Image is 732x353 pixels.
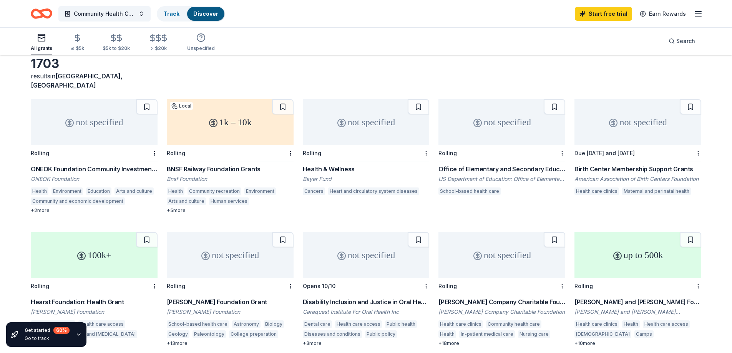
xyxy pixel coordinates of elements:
[438,320,483,328] div: Health care clinics
[187,45,215,51] div: Unspecified
[31,232,158,346] a: 100k+RollingHearst Foundation: Health Grant[PERSON_NAME] FoundationHealth care clinicsHealth care...
[438,164,565,174] div: Office of Elementary and Secondary Education (OESE): Project to Support America's Families and Ed...
[53,327,70,334] div: 60 %
[438,150,457,156] div: Rolling
[167,99,294,145] div: 1k – 10k
[187,30,215,55] button: Unspecified
[264,320,284,328] div: Biology
[167,340,294,346] div: + 13 more
[303,283,335,289] div: Opens 10/10
[438,175,565,183] div: US Department of Education: Office of Elementary & Secondary Education (OESE)
[193,10,218,17] a: Discover
[148,45,169,51] div: > $20k
[167,99,294,214] a: 1k – 10kLocalRollingBNSF Railway Foundation GrantsBnsf FoundationHealthCommunity recreationEnviro...
[167,283,185,289] div: Rolling
[167,232,294,346] a: not specifiedRolling[PERSON_NAME] Foundation Grant[PERSON_NAME] FoundationSchool-based health car...
[31,30,52,55] button: All grants
[31,150,49,156] div: Rolling
[25,327,70,334] div: Get started
[676,36,695,46] span: Search
[170,102,193,110] div: Local
[635,7,691,21] a: Earn Rewards
[662,33,701,49] button: Search
[303,340,430,346] div: + 3 more
[438,283,457,289] div: Rolling
[167,150,185,156] div: Rolling
[31,72,123,89] span: [GEOGRAPHIC_DATA], [GEOGRAPHIC_DATA]
[167,207,294,214] div: + 5 more
[229,330,278,338] div: College preparation
[31,283,49,289] div: Rolling
[71,45,84,51] div: ≤ $5k
[574,175,701,183] div: American Association of Birth Centers Foundation
[385,320,417,328] div: Public health
[657,330,696,338] div: Arts and culture
[459,330,515,338] div: In-patient medical care
[303,175,430,183] div: Bayer Fund
[438,232,565,278] div: not specified
[157,6,225,22] button: TrackDiscover
[31,71,158,90] div: results
[438,340,565,346] div: + 18 more
[115,187,154,195] div: Arts and culture
[574,187,619,195] div: Health care clinics
[328,187,419,195] div: Heart and circulatory system diseases
[303,330,362,338] div: Diseases and conditions
[303,150,321,156] div: Rolling
[148,30,169,55] button: > $20k
[86,187,111,195] div: Education
[574,297,701,307] div: [PERSON_NAME] and [PERSON_NAME] Foundation Grant
[31,99,158,214] a: not specifiedRollingONEOK Foundation Community Investments GrantsONEOK FoundationHealthEnvironmen...
[518,330,550,338] div: Nursing care
[574,283,593,289] div: Rolling
[58,6,151,22] button: Community Health Center Week ([DATE]-[DATE])
[31,308,158,316] div: [PERSON_NAME] Foundation
[167,320,229,328] div: School-based health care
[31,207,158,214] div: + 2 more
[574,308,701,316] div: [PERSON_NAME] and [PERSON_NAME] Foundation
[303,99,430,197] a: not specifiedRollingHealth & WellnessBayer FundCancersHeart and circulatory system diseases
[167,297,294,307] div: [PERSON_NAME] Foundation Grant
[574,320,619,328] div: Health care clinics
[574,232,701,278] div: up to 500k
[574,330,631,338] div: [DEMOGRAPHIC_DATA]
[167,308,294,316] div: [PERSON_NAME] Foundation
[438,297,565,307] div: [PERSON_NAME] Company Charitable Foundation Grant
[574,150,635,156] div: Due [DATE] and [DATE]
[167,330,189,338] div: Geology
[303,232,430,346] a: not specifiedOpens 10/10Disability Inclusion and Justice in Oral HealthCarequest Institute For Or...
[303,308,430,316] div: Carequest Institute For Oral Health Inc
[232,320,261,328] div: Astronomy
[31,175,158,183] div: ONEOK Foundation
[438,187,501,195] div: School-based health care
[167,175,294,183] div: Bnsf Foundation
[574,232,701,346] a: up to 500kRolling[PERSON_NAME] and [PERSON_NAME] Foundation Grant[PERSON_NAME] and [PERSON_NAME] ...
[303,320,332,328] div: Dental care
[31,197,125,205] div: Community and economic development
[51,187,83,195] div: Environment
[438,232,565,346] a: not specifiedRolling[PERSON_NAME] Company Charitable Foundation Grant[PERSON_NAME] Company Charit...
[335,320,382,328] div: Health care access
[574,99,701,197] a: not specifiedDue [DATE] and [DATE]Birth Center Membership Support GrantsAmerican Association of B...
[164,10,179,17] a: Track
[574,340,701,346] div: + 10 more
[303,187,325,195] div: Cancers
[438,308,565,316] div: [PERSON_NAME] Company Charitable Foundation
[31,45,52,51] div: All grants
[622,320,640,328] div: Health
[74,9,135,18] span: Community Health Center Week ([DATE]-[DATE])
[244,187,276,195] div: Environment
[103,45,130,51] div: $5k to $20k
[31,297,158,307] div: Hearst Foundation: Health Grant
[575,7,632,21] a: Start free trial
[303,164,430,174] div: Health & Wellness
[634,330,654,338] div: Camps
[31,99,158,145] div: not specified
[486,320,541,328] div: Community health care
[303,297,430,307] div: Disability Inclusion and Justice in Oral Health
[622,187,691,195] div: Maternal and perinatal health
[25,335,70,341] div: Go to track
[167,164,294,174] div: BNSF Railway Foundation Grants
[643,320,690,328] div: Health care access
[31,56,158,71] div: 1703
